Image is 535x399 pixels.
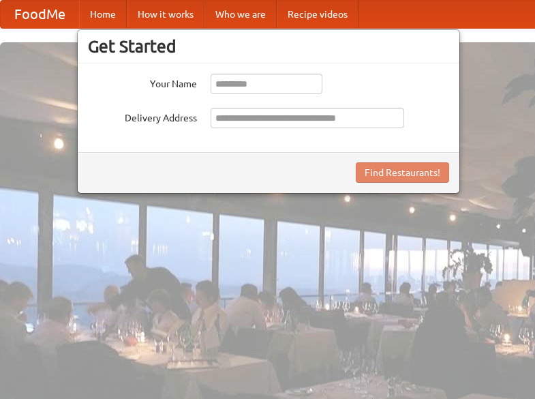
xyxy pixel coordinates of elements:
[79,1,127,28] a: Home
[88,74,197,91] label: Your Name
[88,36,449,57] h3: Get Started
[88,108,197,125] label: Delivery Address
[277,1,358,28] a: Recipe videos
[127,1,204,28] a: How it works
[356,162,449,183] button: Find Restaurants!
[1,1,79,28] a: FoodMe
[204,1,277,28] a: Who we are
